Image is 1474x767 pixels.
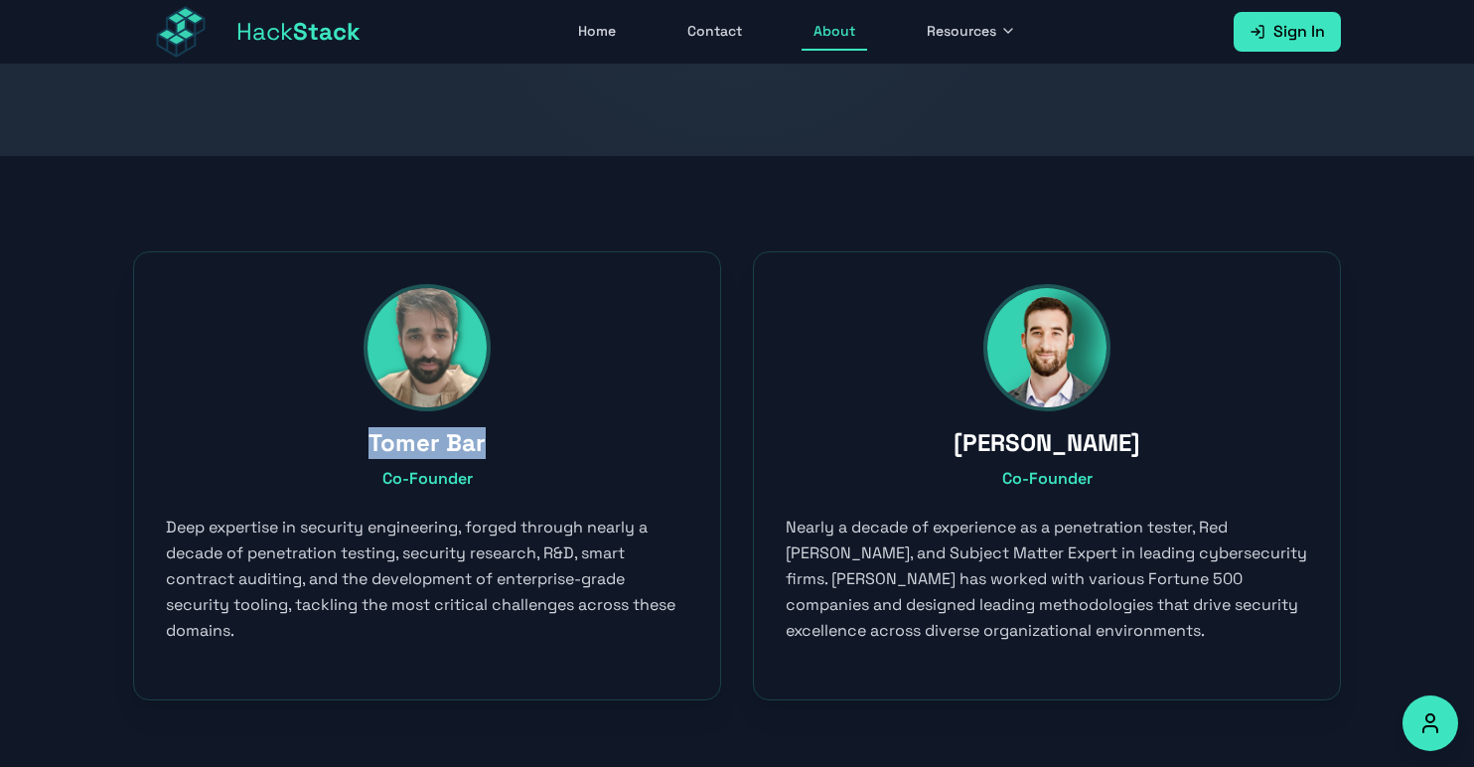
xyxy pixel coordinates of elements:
[293,16,361,47] span: Stack
[786,515,1308,644] p: Nearly a decade of experience as a penetration tester, Red [PERSON_NAME], and Subject Matter Expe...
[915,13,1028,51] button: Resources
[786,427,1308,459] h3: [PERSON_NAME]
[166,515,688,644] p: Deep expertise in security engineering, forged through nearly a decade of penetration testing, se...
[236,16,361,48] span: Hack
[566,13,628,51] a: Home
[368,288,487,407] img: Tomer Bar
[802,13,867,51] a: About
[927,21,996,41] span: Resources
[1273,20,1325,44] span: Sign In
[166,467,688,491] p: Co-Founder
[166,427,688,459] h3: Tomer Bar
[1402,695,1458,751] button: Accessibility Options
[675,13,754,51] a: Contact
[786,467,1308,491] p: Co-Founder
[1234,12,1341,52] a: Sign In
[987,288,1106,407] img: Nafthali Elazar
